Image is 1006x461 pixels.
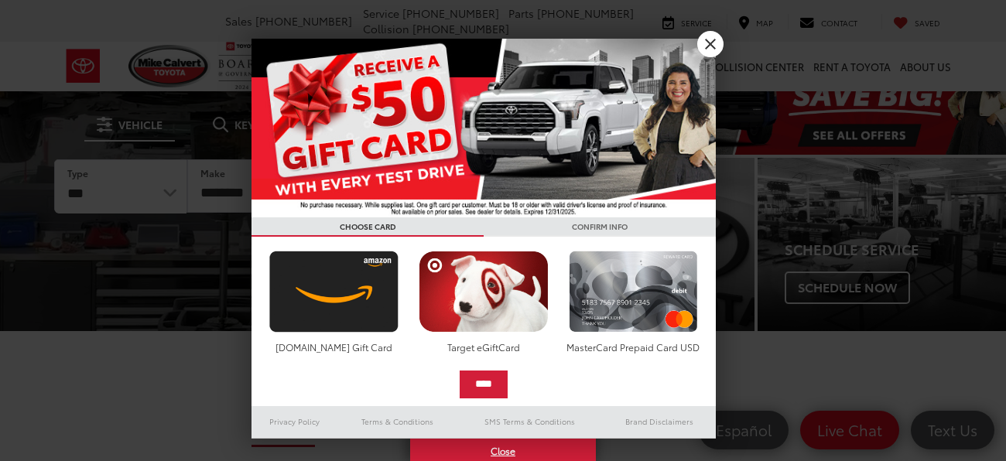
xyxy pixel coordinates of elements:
[251,39,716,217] img: 55838_top_625864.jpg
[251,412,338,431] a: Privacy Policy
[565,251,702,333] img: mastercard.png
[565,340,702,353] div: MasterCard Prepaid Card USD
[338,412,457,431] a: Terms & Conditions
[457,412,603,431] a: SMS Terms & Conditions
[603,412,716,431] a: Brand Disclaimers
[415,340,552,353] div: Target eGiftCard
[265,251,402,333] img: amazoncard.png
[415,251,552,333] img: targetcard.png
[251,217,484,237] h3: CHOOSE CARD
[484,217,716,237] h3: CONFIRM INFO
[265,340,402,353] div: [DOMAIN_NAME] Gift Card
